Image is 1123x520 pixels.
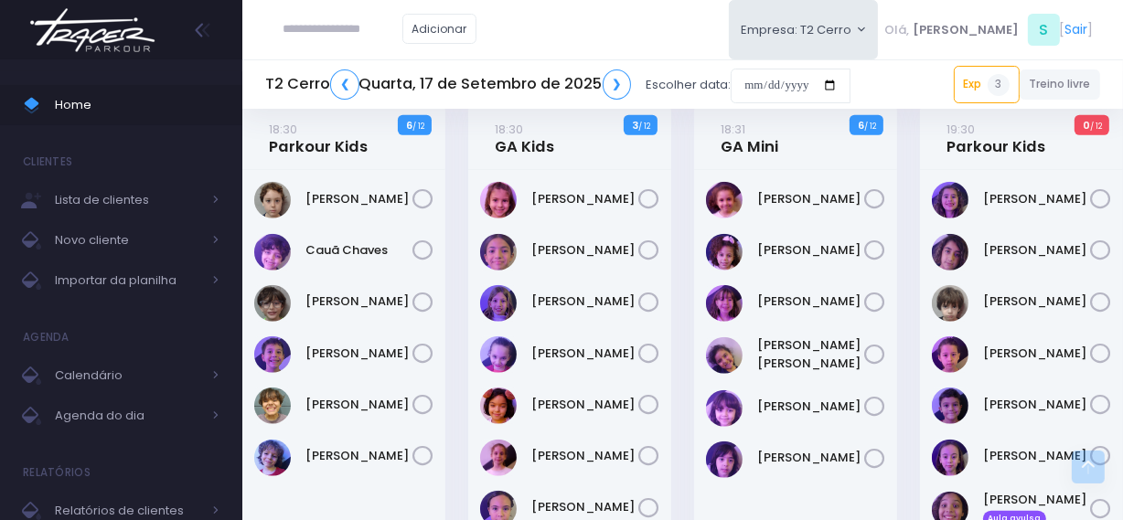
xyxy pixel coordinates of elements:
div: [ ] [878,9,1100,50]
a: [PERSON_NAME] [983,190,1090,208]
span: Agenda do dia [55,404,201,428]
a: [PERSON_NAME] [531,396,638,414]
img: Arthur Buranello Mechi [254,182,291,218]
small: / 12 [412,121,424,132]
img: Bárbara Duarte [480,234,517,271]
a: [PERSON_NAME] [757,190,864,208]
small: 18:30 [269,121,297,138]
img: Maya Leticia Chaves Silva Lima [706,390,743,427]
a: Cauã Chaves [305,241,412,260]
img: Gael Guerrero [932,387,968,424]
a: [PERSON_NAME] [757,292,864,311]
a: [PERSON_NAME] [305,292,412,311]
a: [PERSON_NAME] [531,292,638,311]
a: [PERSON_NAME] [983,396,1090,414]
img: Gael Machado [254,336,291,373]
small: / 12 [864,121,876,132]
span: Home [55,93,219,117]
a: ❮ [330,69,359,100]
a: [PERSON_NAME] [983,447,1090,465]
h5: T2 Cerro Quarta, 17 de Setembro de 2025 [265,69,631,100]
a: Sair [1065,20,1088,39]
a: Adicionar [402,14,477,44]
span: Novo cliente [55,228,201,252]
span: 3 [988,74,1010,96]
img: Benjamim Skromov [932,234,968,271]
div: Escolher data: [265,64,850,106]
img: Raul Bolzani [254,440,291,476]
img: Joana Sierra Silami [932,440,968,476]
small: / 12 [638,121,650,132]
a: [PERSON_NAME] [757,398,864,416]
a: [PERSON_NAME] [757,241,864,260]
span: Importar da planilha [55,269,201,292]
a: [PERSON_NAME] [305,447,412,465]
a: 19:30Parkour Kids [947,120,1045,156]
img: Benjamin Ribeiro Floriano [932,285,968,322]
a: [PERSON_NAME] [305,190,412,208]
img: Athena Rosier [932,182,968,218]
a: [PERSON_NAME] [531,447,638,465]
a: [PERSON_NAME] [983,241,1090,260]
img: Davi Fernandes Gadioli [254,285,291,322]
a: [PERSON_NAME] [305,345,412,363]
small: 19:30 [947,121,975,138]
a: [PERSON_NAME] [305,396,412,414]
h4: Clientes [23,143,72,180]
a: ❯ [603,69,632,100]
img: Maria Clara Gallo [706,285,743,322]
img: Alice Iervolino Pinheiro Ferreira [706,182,743,218]
span: S [1028,14,1060,46]
strong: 3 [632,118,638,133]
span: Calendário [55,364,201,387]
a: 18:31GA Mini [721,120,778,156]
a: [PERSON_NAME] [983,292,1090,311]
a: [PERSON_NAME] [983,345,1090,363]
img: Tereza Sampaio [706,441,743,478]
a: [PERSON_NAME] [531,241,638,260]
img: Clarice Abramovici [480,336,517,373]
img: Clara Queiroz Skliutas [480,285,517,322]
img: Betina Sierra Silami [932,336,968,373]
img: Júlia Iervolino Pinheiro Ferreira [480,440,517,476]
a: [PERSON_NAME] [531,345,638,363]
img: Ayla ladeira Pupo [480,182,517,218]
span: Lista de clientes [55,188,201,212]
img: Manuela Marqui Medeiros Gomes [706,234,743,271]
small: / 12 [1090,121,1102,132]
img: Cauã Chaves Silva Lima [254,234,291,271]
h4: Agenda [23,319,70,356]
a: [PERSON_NAME] [531,190,638,208]
span: Olá, [885,21,910,39]
span: [PERSON_NAME] [913,21,1019,39]
a: [PERSON_NAME] [531,498,638,516]
a: [PERSON_NAME] [PERSON_NAME] [757,336,864,372]
strong: 0 [1083,118,1090,133]
img: Julia Kallas Cohen [480,387,517,424]
a: 18:30GA Kids [495,120,554,156]
strong: 6 [858,118,864,133]
small: 18:30 [495,121,523,138]
strong: 6 [406,118,412,133]
img: Julio Bolzani Rodrigues [254,387,291,424]
img: Maria Olívia Assunção de Matoa [706,337,743,374]
a: 18:30Parkour Kids [269,120,368,156]
small: 18:31 [721,121,745,138]
a: [PERSON_NAME] [757,449,864,467]
h4: Relatórios [23,454,91,491]
a: Treino livre [1020,69,1101,100]
a: Exp3 [954,66,1020,102]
